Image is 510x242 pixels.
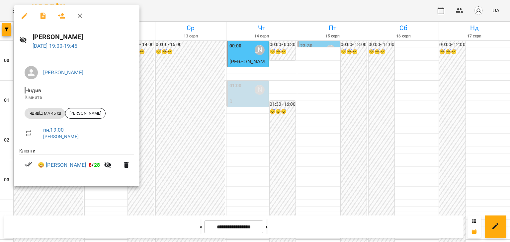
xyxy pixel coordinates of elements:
[25,94,129,101] p: Кімната
[43,134,79,139] a: [PERSON_NAME]
[65,110,105,116] span: [PERSON_NAME]
[25,87,42,93] span: - Індив
[19,148,134,178] ul: Клієнти
[43,127,64,133] a: пн , 19:00
[33,32,134,42] h6: [PERSON_NAME]
[65,108,106,119] div: [PERSON_NAME]
[89,162,100,168] b: /
[43,69,83,76] a: [PERSON_NAME]
[33,43,78,49] a: [DATE] 19:00-19:45
[38,161,86,169] a: 😀 [PERSON_NAME]
[94,162,100,168] span: 28
[25,160,33,168] svg: Візит сплачено
[89,162,92,168] span: 8
[25,110,65,116] span: індивід МА 45 хв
